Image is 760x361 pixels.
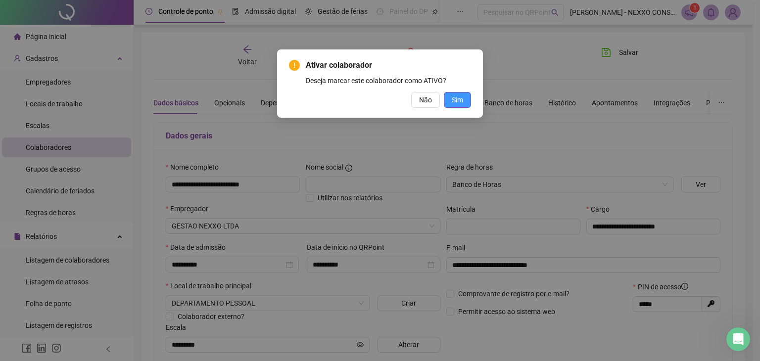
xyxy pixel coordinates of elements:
iframe: Intercom live chat [726,327,750,351]
span: Ativar colaborador [306,59,471,71]
button: Não [411,92,440,108]
div: Deseja marcar este colaborador como ATIVO? [306,75,471,86]
span: exclamation-circle [289,60,300,71]
span: Não [419,94,432,105]
button: Sim [444,92,471,108]
span: Sim [452,94,463,105]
